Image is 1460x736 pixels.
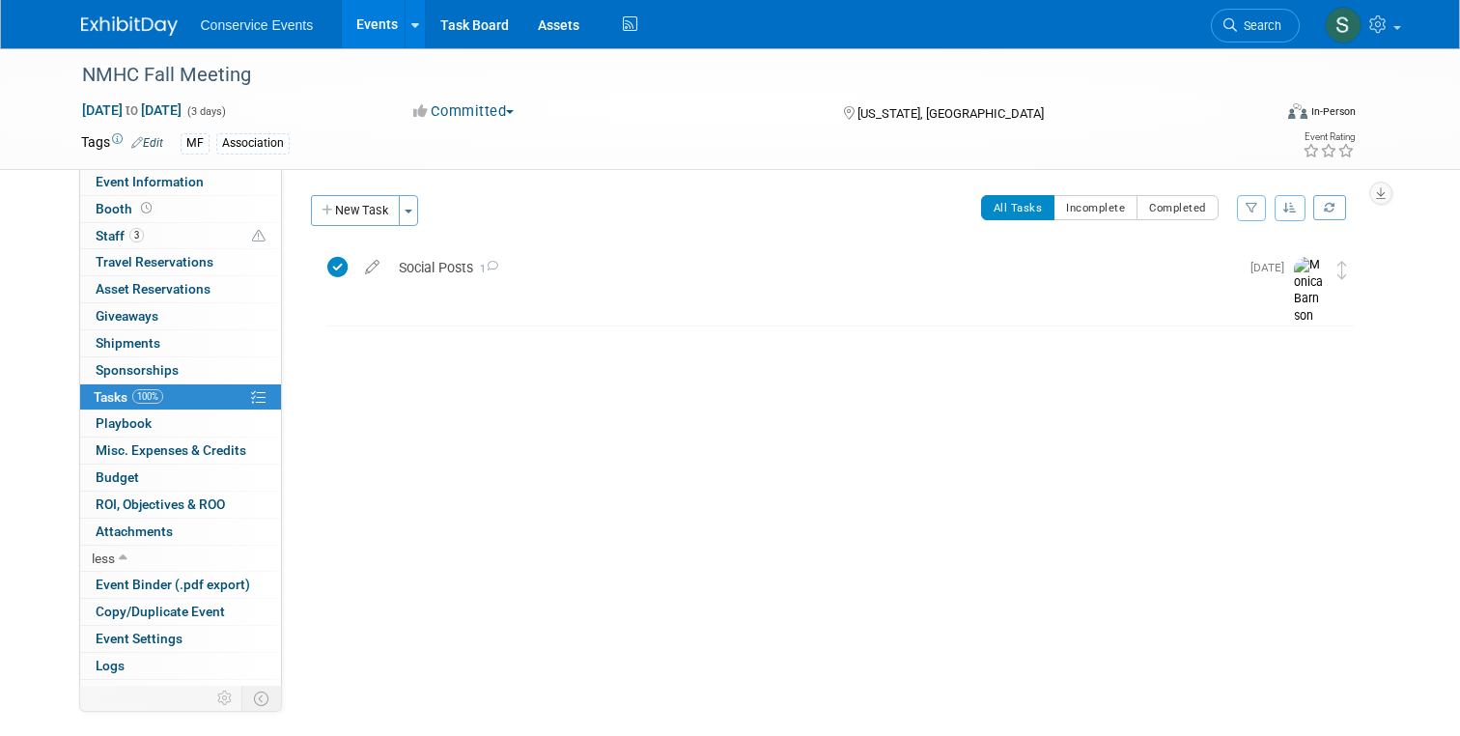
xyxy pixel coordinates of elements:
[252,228,266,245] span: Potential Scheduling Conflict -- at least one attendee is tagged in another overlapping event.
[131,136,163,150] a: Edit
[80,599,281,625] a: Copy/Duplicate Event
[201,17,314,33] span: Conservice Events
[80,438,281,464] a: Misc. Expenses & Credits
[1053,195,1137,220] button: Incomplete
[80,330,281,356] a: Shipments
[1288,103,1307,119] img: Format-Inperson.png
[96,685,170,700] span: Delete Event
[96,469,139,485] span: Budget
[1294,257,1323,326] img: Monica Barnson
[96,524,173,539] span: Attachments
[473,263,498,275] span: 1
[1337,261,1347,279] i: Move task
[96,174,204,189] span: Event Information
[96,415,152,431] span: Playbook
[80,249,281,275] a: Travel Reservations
[123,102,141,118] span: to
[81,132,163,155] td: Tags
[1325,7,1362,43] img: Savannah Doctor
[80,357,281,383] a: Sponsorships
[96,604,225,619] span: Copy/Duplicate Event
[81,16,178,36] img: ExhibitDay
[80,546,281,572] a: less
[80,410,281,437] a: Playbook
[96,631,182,646] span: Event Settings
[216,133,290,154] div: Association
[181,133,210,154] div: MF
[96,496,225,512] span: ROI, Objectives & ROO
[96,577,250,592] span: Event Binder (.pdf export)
[80,169,281,195] a: Event Information
[81,101,182,119] span: [DATE] [DATE]
[96,228,144,243] span: Staff
[389,251,1239,284] div: Social Posts
[129,228,144,242] span: 3
[311,195,400,226] button: New Task
[80,653,281,679] a: Logs
[137,201,155,215] span: Booth not reserved yet
[96,308,158,324] span: Giveaways
[1211,9,1300,42] a: Search
[96,201,155,216] span: Booth
[80,465,281,491] a: Budget
[1313,195,1346,220] a: Refresh
[96,281,211,297] span: Asset Reservations
[185,105,226,118] span: (3 days)
[857,106,1044,121] span: [US_STATE], [GEOGRAPHIC_DATA]
[1237,18,1281,33] span: Search
[1310,104,1356,119] div: In-Person
[96,254,213,269] span: Travel Reservations
[1137,195,1219,220] button: Completed
[981,195,1055,220] button: All Tasks
[1250,261,1294,274] span: [DATE]
[80,572,281,598] a: Event Binder (.pdf export)
[407,101,521,122] button: Committed
[96,658,125,673] span: Logs
[1303,132,1355,142] div: Event Rating
[96,335,160,351] span: Shipments
[80,519,281,545] a: Attachments
[355,259,389,276] a: edit
[92,551,115,566] span: less
[80,626,281,652] a: Event Settings
[80,223,281,249] a: Staff3
[94,389,163,405] span: Tasks
[80,276,281,302] a: Asset Reservations
[80,303,281,329] a: Giveaways
[80,492,281,518] a: ROI, Objectives & ROO
[75,58,1248,93] div: NMHC Fall Meeting
[1167,100,1356,129] div: Event Format
[80,196,281,222] a: Booth
[96,362,179,378] span: Sponsorships
[209,686,242,711] td: Personalize Event Tab Strip
[80,384,281,410] a: Tasks100%
[80,680,281,706] a: Delete Event
[132,389,163,404] span: 100%
[241,686,281,711] td: Toggle Event Tabs
[96,442,246,458] span: Misc. Expenses & Credits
